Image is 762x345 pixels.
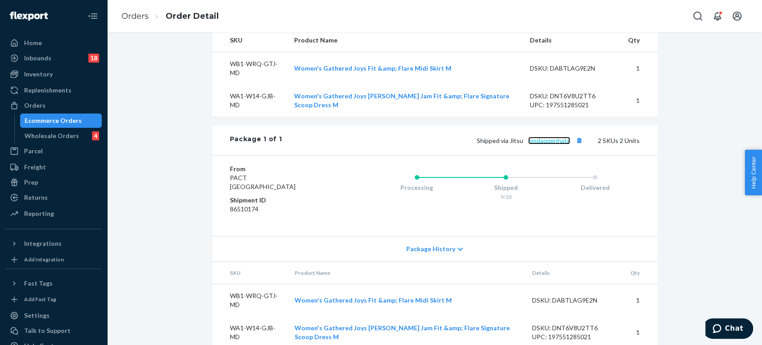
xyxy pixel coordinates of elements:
a: Returns [5,190,102,205]
button: Open notifications [708,7,726,25]
a: Women's Gathered Joys Fit &amp; Flare Midi Skirt M [295,296,452,304]
button: Close Navigation [84,7,102,25]
div: Parcel [24,147,43,156]
a: Ecommerce Orders [20,114,102,128]
div: Add Fast Tag [24,295,56,303]
th: Product Name [287,29,523,52]
div: Settings [24,311,50,320]
div: DSKU: DNT6V8U2TT6 [532,324,616,332]
div: Wholesale Orders [25,131,79,140]
div: Replenishments [24,86,71,95]
a: Reporting [5,206,102,221]
td: 1 [623,284,657,317]
a: Order Detail [166,11,219,21]
td: 1 [620,52,657,85]
a: Parcel [5,144,102,158]
div: UPC: 197551285021 [532,332,616,341]
div: Talk to Support [24,326,71,335]
div: 18 [88,54,99,63]
span: Shipped via Jitsu [477,137,585,144]
div: 4 [92,131,99,140]
td: WB1-WRQ-GTJ-MD [212,284,287,317]
div: Fast Tags [24,279,53,288]
div: Home [24,38,42,47]
a: Women's Gathered Joys [PERSON_NAME] Jam Fit &amp; Flare Signature Scoop Dress M [295,324,510,341]
div: DSKU: DNT6V8U2TT6 [530,92,614,101]
div: Add Integration [24,256,64,263]
span: Package History [406,244,455,253]
td: WB1-WRQ-GTJ-MD [212,52,287,85]
button: Help Center [745,150,762,195]
th: Qty [623,262,657,284]
ol: breadcrumbs [114,3,226,29]
a: Women's Gathered Joys [PERSON_NAME] Jam Fit &amp; Flare Signature Scoop Dress M [294,92,509,109]
div: Orders [24,101,46,110]
div: DSKU: DABTLAG9E2N [530,64,614,73]
div: 9/18 [461,193,550,201]
iframe: Opens a widget where you can chat to one of our agents [705,318,753,341]
a: Add Fast Tag [5,294,102,305]
button: Open Search Box [689,7,707,25]
th: Qty [620,29,657,52]
a: Inbounds18 [5,51,102,65]
button: Open account menu [728,7,746,25]
div: Delivered [550,183,640,192]
a: Home [5,36,102,50]
div: Shipped [461,183,550,192]
div: Prep [24,178,38,187]
th: Details [525,262,623,284]
div: Reporting [24,209,54,218]
dt: From [230,164,337,173]
div: Freight [24,163,46,172]
dt: Shipment ID [230,196,337,205]
button: Integrations [5,236,102,251]
a: Wholesale Orders4 [20,129,102,143]
div: DSKU: DABTLAG9E2N [532,296,616,305]
div: 2 SKUs 2 Units [282,135,639,146]
td: WA1-W14-GJB-MD [212,84,287,117]
div: UPC: 197551285021 [530,101,614,109]
a: Women's Gathered Joys Fit &amp; Flare Midi Skirt M [294,64,451,72]
a: Inventory [5,67,102,81]
span: PACT [GEOGRAPHIC_DATA] [230,174,296,190]
a: Replenishments [5,83,102,97]
div: Package 1 of 1 [230,135,282,146]
div: Ecommerce Orders [25,116,82,125]
div: Processing [372,183,462,192]
a: Orders [121,11,149,21]
th: SKU [212,29,287,52]
th: SKU [212,262,287,284]
dd: 86510174 [230,205,337,214]
div: Inventory [24,70,53,79]
a: Add Integration [5,254,102,265]
div: Integrations [24,239,62,248]
div: Inbounds [24,54,51,63]
a: Freight [5,160,102,174]
a: hmdaqqgnhata [528,137,570,144]
a: Prep [5,175,102,189]
div: Returns [24,193,48,202]
td: 1 [620,84,657,117]
a: Settings [5,308,102,323]
button: Copy tracking number [574,135,585,146]
th: Product Name [287,262,525,284]
button: Fast Tags [5,276,102,290]
button: Talk to Support [5,324,102,338]
th: Details [523,29,621,52]
a: Orders [5,98,102,113]
img: Flexport logo [10,12,48,21]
